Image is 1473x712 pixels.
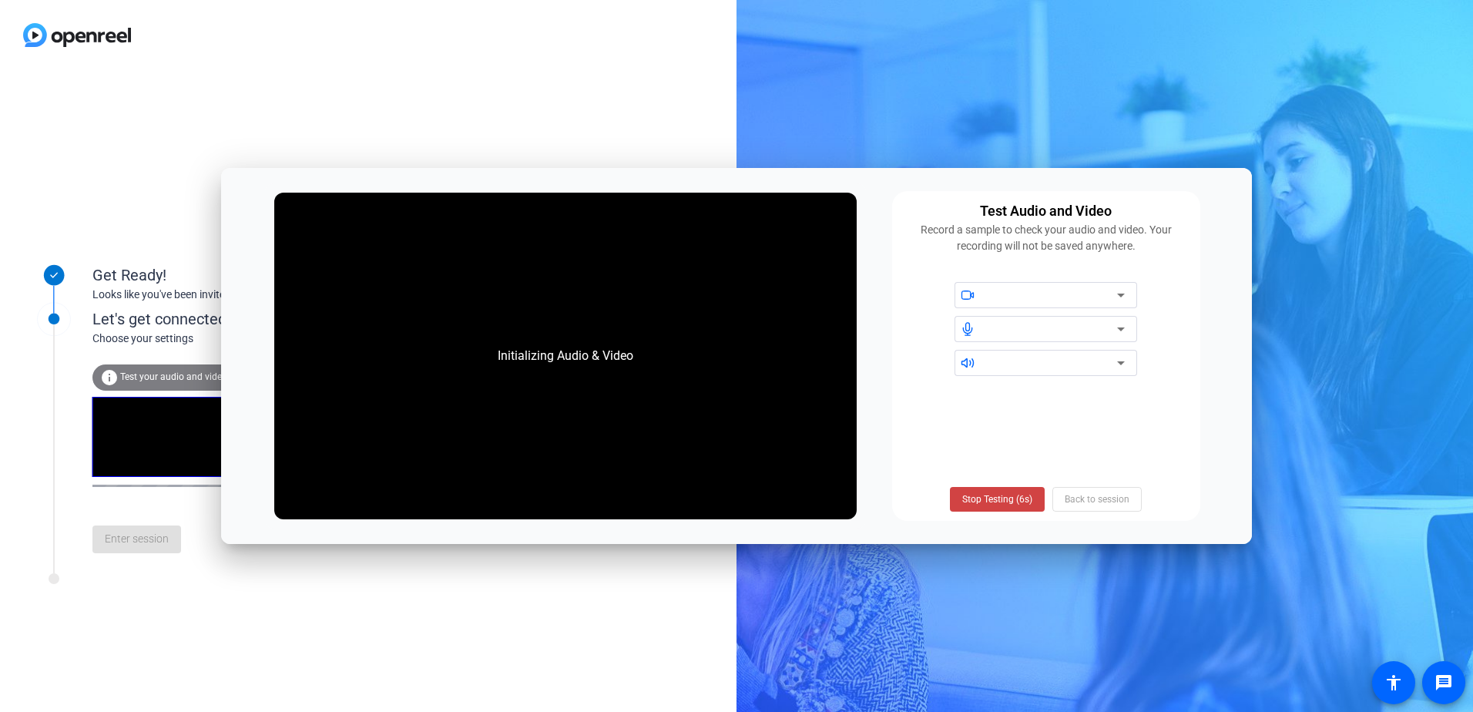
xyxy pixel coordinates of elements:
div: Initializing Audio & Video [482,331,649,381]
button: Stop Testing (6s) [950,487,1045,512]
div: Get Ready! [92,264,401,287]
span: Test your audio and video [120,371,227,382]
mat-icon: info [100,368,119,387]
div: Let's get connected. [92,307,432,331]
div: Looks like you've been invited to join [92,287,401,303]
div: Test Audio and Video [980,200,1112,222]
mat-icon: message [1434,673,1453,692]
span: Stop Testing (6s) [962,492,1032,506]
div: Choose your settings [92,331,432,347]
div: Record a sample to check your audio and video. Your recording will not be saved anywhere. [901,222,1191,254]
mat-icon: accessibility [1384,673,1403,692]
